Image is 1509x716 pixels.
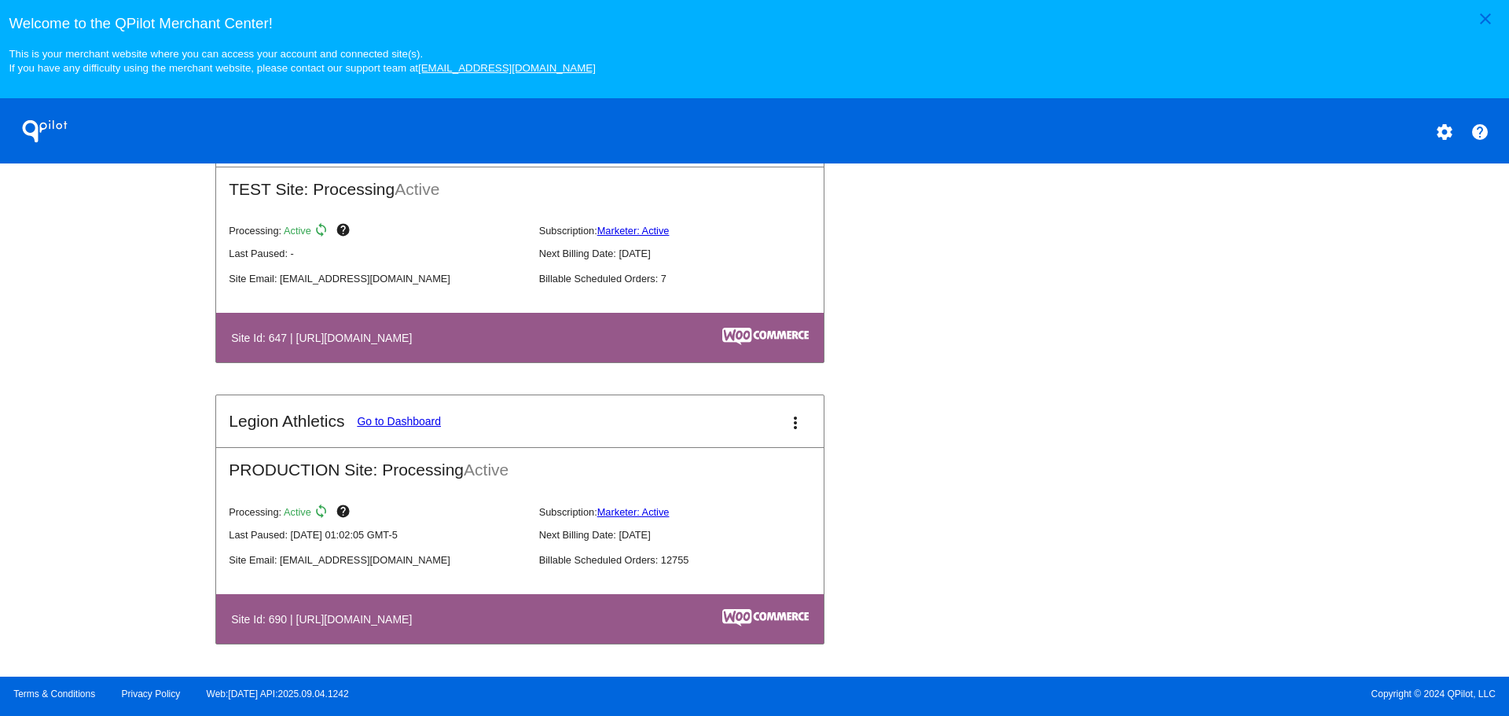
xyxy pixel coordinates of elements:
mat-icon: sync [314,222,332,241]
img: c53aa0e5-ae75-48aa-9bee-956650975ee5 [722,328,809,345]
mat-icon: settings [1435,123,1454,141]
p: Subscription: [539,225,836,237]
p: Next Billing Date: [DATE] [539,248,836,259]
a: Terms & Conditions [13,688,95,699]
p: Processing: [229,504,526,523]
p: Site Email: [EMAIL_ADDRESS][DOMAIN_NAME] [229,554,526,566]
span: Copyright © 2024 QPilot, LLC [768,688,1496,699]
h2: TEST Site: Processing [216,167,824,199]
a: Marketer: Active [597,225,670,237]
p: Billable Scheduled Orders: 12755 [539,554,836,566]
span: Active [284,506,311,518]
h4: Site Id: 690 | [URL][DOMAIN_NAME] [231,613,420,626]
span: Active [284,225,311,237]
h4: Site Id: 647 | [URL][DOMAIN_NAME] [231,332,420,344]
a: Marketer: Active [597,506,670,518]
h1: QPilot [13,116,76,147]
mat-icon: help [1470,123,1489,141]
small: This is your merchant website where you can access your account and connected site(s). If you hav... [9,48,595,74]
p: Site Email: [EMAIL_ADDRESS][DOMAIN_NAME] [229,273,526,285]
p: Last Paused: - [229,248,526,259]
p: Billable Scheduled Orders: 7 [539,273,836,285]
img: c53aa0e5-ae75-48aa-9bee-956650975ee5 [722,609,809,626]
mat-icon: close [1476,9,1495,28]
a: Go to Dashboard [357,415,441,428]
p: Last Paused: [DATE] 01:02:05 GMT-5 [229,529,526,541]
p: Subscription: [539,506,836,518]
a: Web:[DATE] API:2025.09.04.1242 [207,688,349,699]
a: [EMAIL_ADDRESS][DOMAIN_NAME] [418,62,596,74]
span: Active [395,180,439,198]
p: Processing: [229,222,526,241]
p: Next Billing Date: [DATE] [539,529,836,541]
mat-icon: more_vert [786,413,805,432]
mat-icon: help [336,222,354,241]
mat-icon: help [336,504,354,523]
span: Active [464,461,509,479]
h2: Legion Athletics [229,412,344,431]
mat-icon: sync [314,504,332,523]
h3: Welcome to the QPilot Merchant Center! [9,15,1500,32]
a: Privacy Policy [122,688,181,699]
h2: PRODUCTION Site: Processing [216,448,824,479]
